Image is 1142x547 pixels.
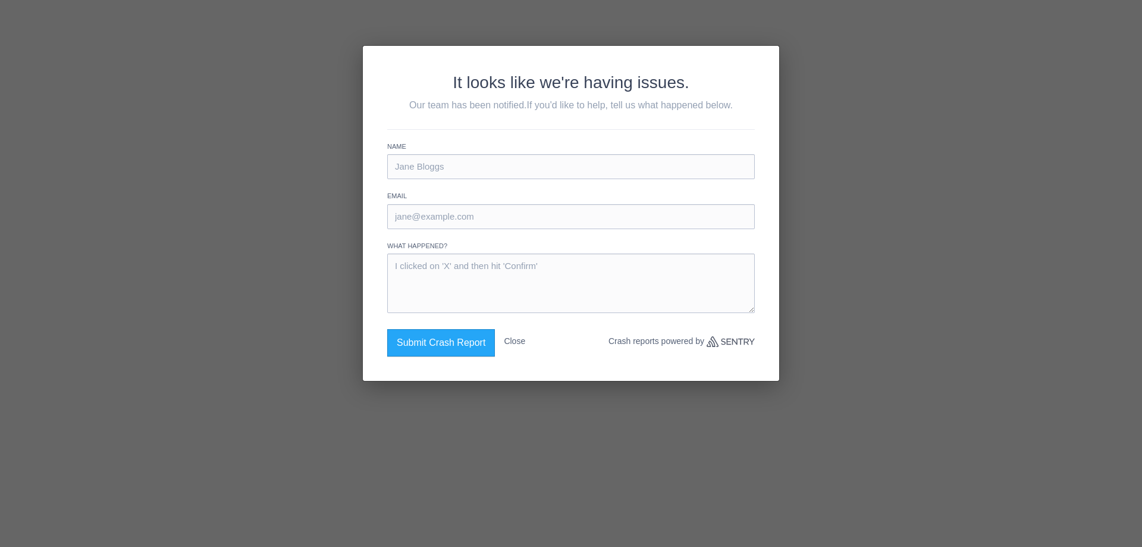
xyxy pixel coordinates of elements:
[387,191,755,201] label: Email
[707,336,755,347] a: Sentry
[387,142,755,152] label: Name
[387,241,755,251] label: What happened?
[387,329,495,357] button: Submit Crash Report
[387,204,755,229] input: jane@example.com
[504,329,525,354] button: Close
[608,329,755,354] p: Crash reports powered by
[527,100,733,110] span: If you'd like to help, tell us what happened below.
[387,154,755,179] input: Jane Bloggs
[387,70,755,95] h2: It looks like we're having issues.
[387,98,755,112] p: Our team has been notified.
